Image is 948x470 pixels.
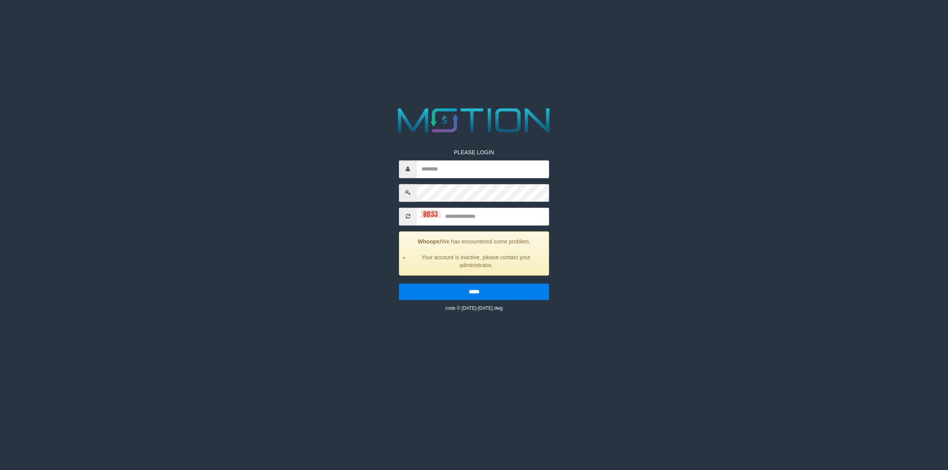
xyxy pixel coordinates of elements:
strong: Whoops! [418,238,441,245]
img: captcha [421,210,440,218]
li: Your account is inactive, please contact your administrator. [409,253,543,269]
img: MOTION_logo.png [391,104,557,137]
p: PLEASE LOGIN [399,148,549,156]
small: code © [DATE]-[DATE] dwg [445,305,502,311]
div: We has encountered some problem. [399,231,549,275]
